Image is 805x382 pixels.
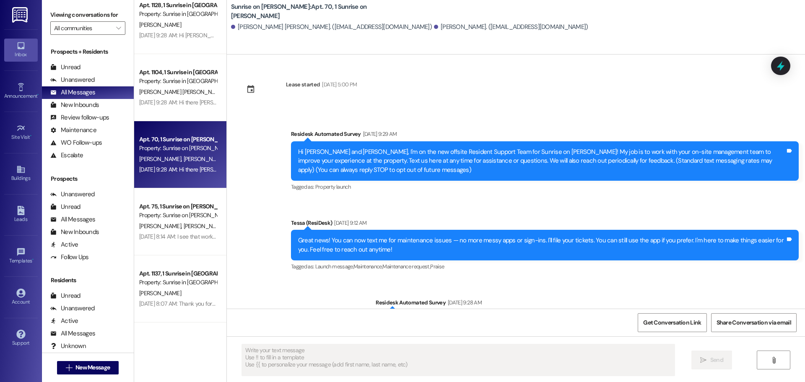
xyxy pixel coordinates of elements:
div: All Messages [50,215,95,224]
div: [DATE] 8:14 AM: I see that work order 7809236 has already been made for the dryer issue. I’ll inf... [139,233,724,240]
span: [PERSON_NAME] [139,222,184,230]
i:  [66,364,72,371]
a: Leads [4,203,38,226]
a: Inbox [4,39,38,61]
div: Apt. 75, 1 Sunrise on [PERSON_NAME] [139,202,217,211]
div: New Inbounds [50,228,99,236]
span: Praise [430,263,444,270]
div: All Messages [50,329,95,338]
div: Unanswered [50,304,95,313]
div: Lease started [286,80,320,89]
div: Active [50,317,78,325]
div: Prospects + Residents [42,47,134,56]
div: Residents [42,276,134,285]
div: Great news! You can now text me for maintenance issues — no more messy apps or sign-ins. I'll fil... [298,236,785,254]
div: Property: Sunrise in [GEOGRAPHIC_DATA] [139,77,217,86]
div: Maintenance [50,126,96,135]
span: Maintenance , [353,263,382,270]
div: Unanswered [50,75,95,84]
span: Maintenance request , [382,263,430,270]
div: [PERSON_NAME] [PERSON_NAME]. ([EMAIL_ADDRESS][DOMAIN_NAME]) [231,23,432,31]
div: [DATE] 9:28 AM: Hi [PERSON_NAME]! I'm checking in on your latest work order (Dining and living ro... [139,31,635,39]
div: Residesk Automated Survey [376,298,799,310]
div: [DATE] 9:28 AM [446,298,482,307]
div: [DATE] 9:28 AM: Hi there [PERSON_NAME] and [PERSON_NAME]! I just wanted to check in and ask if yo... [139,99,549,106]
div: Prospects [42,174,134,183]
div: Property: Sunrise on [PERSON_NAME] [139,211,217,220]
span: [PERSON_NAME] [183,155,225,163]
div: Unanswered [50,190,95,199]
div: Unread [50,63,80,72]
div: WO Follow-ups [50,138,102,147]
span: • [32,257,34,262]
span: • [30,133,31,139]
div: Apt. 1104, 1 Sunrise in [GEOGRAPHIC_DATA] [139,68,217,77]
div: Unread [50,203,80,211]
div: Unknown [50,342,86,351]
span: Get Conversation Link [643,318,701,327]
img: ResiDesk Logo [12,7,29,23]
span: [PERSON_NAME] [PERSON_NAME] [139,88,227,96]
span: Launch message , [315,263,353,270]
span: Send [710,356,723,364]
a: Site Visit • [4,121,38,144]
span: Share Conversation via email [717,318,791,327]
div: [DATE] 5:00 PM [320,80,357,89]
a: Buildings [4,162,38,185]
b: Sunrise on [PERSON_NAME]: Apt. 70, 1 Sunrise on [PERSON_NAME] [231,3,399,21]
div: [DATE] 9:28 AM: Hi there [PERSON_NAME] and [PERSON_NAME]! I just wanted to check in and ask if yo... [139,166,549,173]
div: [DATE] 9:29 AM [361,130,397,138]
div: Property: Sunrise on [PERSON_NAME] [139,144,217,153]
div: Property: Sunrise in [GEOGRAPHIC_DATA] [139,10,217,18]
div: Review follow-ups [50,113,109,122]
div: [DATE] 9:12 AM [332,218,366,227]
i:  [116,25,121,31]
input: All communities [54,21,112,35]
button: Send [691,351,732,369]
div: Apt. 1137, 1 Sunrise in [GEOGRAPHIC_DATA] [139,269,217,278]
i:  [700,357,706,364]
div: Hi [PERSON_NAME] and [PERSON_NAME], I'm on the new offsite Resident Support Team for Sunrise on [... [298,148,785,174]
div: Active [50,240,78,249]
div: Escalate [50,151,83,160]
div: Apt. 1128, 1 Sunrise in [GEOGRAPHIC_DATA] [139,1,217,10]
a: Account [4,286,38,309]
a: Templates • [4,245,38,268]
span: [PERSON_NAME] [139,21,181,29]
button: New Message [57,361,119,374]
div: Apt. 70, 1 Sunrise on [PERSON_NAME] [139,135,217,144]
div: Residesk Automated Survey [291,130,799,141]
div: Follow Ups [50,253,89,262]
a: Support [4,327,38,350]
div: Unread [50,291,80,300]
div: All Messages [50,88,95,97]
label: Viewing conversations for [50,8,125,21]
span: • [37,92,39,98]
div: Tessa (ResiDesk) [291,218,799,230]
span: New Message [75,363,110,372]
div: [DATE] 8:07 AM: Thank you for confirming! I’m glad to hear everything was completed to your satis... [139,300,548,307]
span: [PERSON_NAME] [183,222,225,230]
span: [PERSON_NAME] [139,155,184,163]
i:  [771,357,777,364]
span: Property launch [315,183,351,190]
div: [PERSON_NAME]. ([EMAIL_ADDRESS][DOMAIN_NAME]) [434,23,588,31]
div: Tagged as: [291,181,799,193]
div: New Inbounds [50,101,99,109]
div: Tagged as: [291,260,799,273]
button: Get Conversation Link [638,313,706,332]
div: Property: Sunrise in [GEOGRAPHIC_DATA] [139,278,217,287]
button: Share Conversation via email [711,313,797,332]
span: [PERSON_NAME] [139,289,181,297]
